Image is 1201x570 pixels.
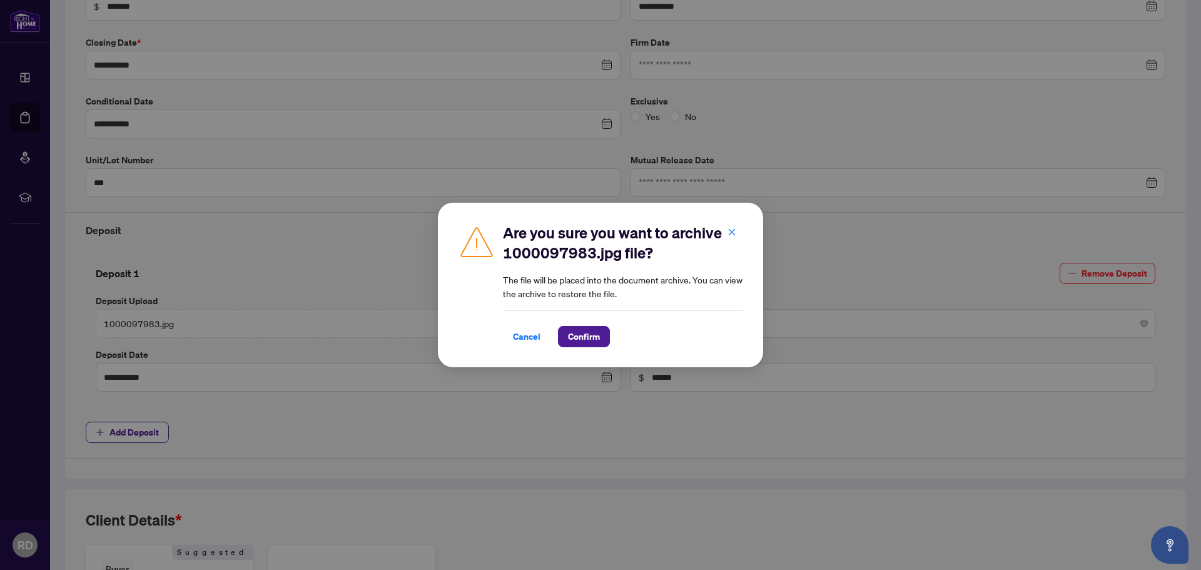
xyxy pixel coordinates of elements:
[503,326,550,347] button: Cancel
[558,326,610,347] button: Confirm
[568,327,600,347] span: Confirm
[503,223,743,263] h2: Are you sure you want to archive 1000097983.jpg file?
[503,223,743,347] div: The file will be placed into the document archive. You can view the archive to restore the file.
[1151,526,1188,564] button: Open asap
[458,223,495,260] img: Caution Icon
[727,228,736,237] span: close
[513,327,540,347] span: Cancel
